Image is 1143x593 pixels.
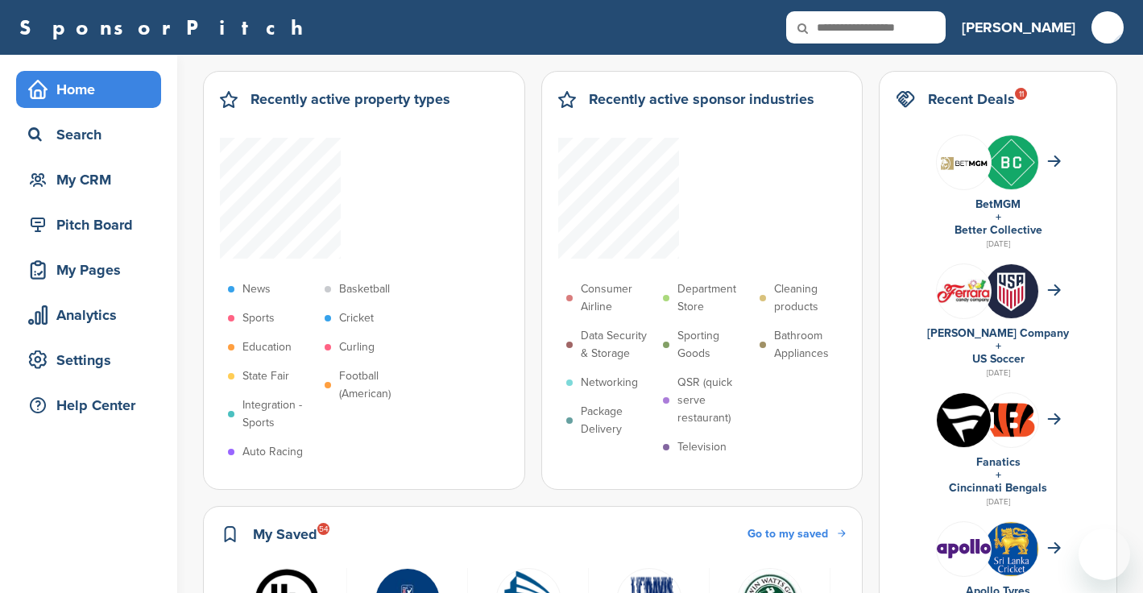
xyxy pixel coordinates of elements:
p: Bathroom Appliances [774,327,848,363]
a: Fanatics [976,455,1021,469]
div: [DATE] [896,366,1100,380]
p: Department Store [677,280,752,316]
a: Pitch Board [16,206,161,243]
h2: Recently active sponsor industries [589,88,814,110]
a: Cincinnati Bengals [949,481,1047,495]
img: Okcnagxi 400x400 [937,393,991,447]
iframe: Button to launch messaging window [1079,529,1130,580]
a: [PERSON_NAME] Company [927,326,1069,340]
div: My CRM [24,165,161,194]
div: 54 [317,523,329,535]
p: QSR (quick serve restaurant) [677,374,752,427]
p: State Fair [242,367,289,385]
h3: [PERSON_NAME] [962,16,1075,39]
p: News [242,280,271,298]
a: [PERSON_NAME] [962,10,1075,45]
div: Search [24,120,161,149]
a: Better Collective [955,223,1042,237]
p: Sports [242,309,275,327]
p: Cleaning products [774,280,848,316]
div: Analytics [24,301,161,330]
p: Integration - Sports [242,396,317,432]
a: Settings [16,342,161,379]
p: Package Delivery [581,403,655,438]
p: Cricket [339,309,374,327]
p: Data Security & Storage [581,327,655,363]
p: Television [677,438,727,456]
p: Auto Racing [242,443,303,461]
p: Curling [339,338,375,356]
h2: My Saved [253,523,317,545]
img: Data?1415808195 [984,400,1038,439]
div: My Pages [24,255,161,284]
a: + [996,339,1001,353]
p: Basketball [339,280,390,298]
a: Analytics [16,296,161,334]
div: [DATE] [896,495,1100,509]
a: BetMGM [975,197,1021,211]
a: My Pages [16,251,161,288]
img: whvs id 400x400 [984,264,1038,318]
a: US Soccer [972,352,1025,366]
p: Consumer Airline [581,280,655,316]
div: Settings [24,346,161,375]
div: Pitch Board [24,210,161,239]
p: Football (American) [339,367,413,403]
span: Go to my saved [748,527,828,541]
div: [DATE] [896,237,1100,251]
a: Home [16,71,161,108]
h2: Recently active property types [251,88,450,110]
img: Open uri20141112 64162 1b628ae?1415808232 [984,522,1038,576]
a: + [996,210,1001,224]
img: Ferrara candy logo [937,279,991,304]
div: Help Center [24,391,161,420]
h2: Recent Deals [928,88,1015,110]
img: Data [937,539,991,558]
img: Inc kuuz 400x400 [984,135,1038,189]
a: SponsorPitch [19,17,313,38]
p: Education [242,338,292,356]
a: Help Center [16,387,161,424]
a: + [996,468,1001,482]
a: Go to my saved [748,525,846,543]
div: 11 [1015,88,1027,100]
a: My CRM [16,161,161,198]
div: Home [24,75,161,104]
p: Networking [581,374,638,392]
p: Sporting Goods [677,327,752,363]
a: Search [16,116,161,153]
img: Screen shot 2020 11 05 at 10.46.00 am [937,148,991,176]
